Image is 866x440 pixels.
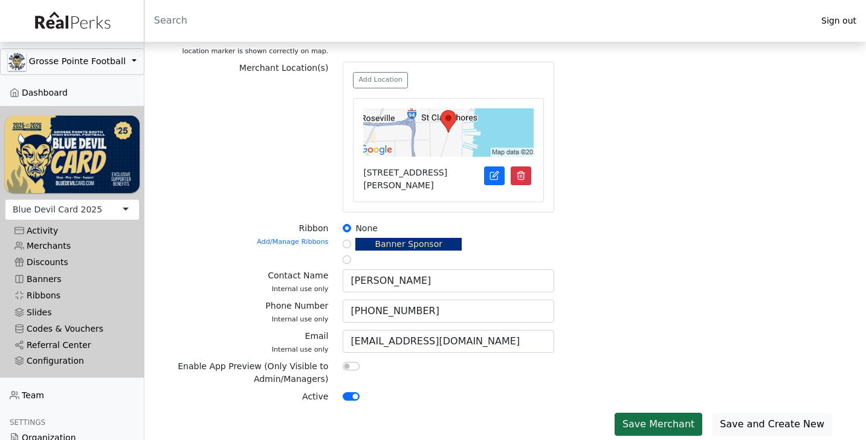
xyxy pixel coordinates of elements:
[239,62,329,74] label: Merchant Location(s)
[5,116,140,192] img: WvZzOez5OCqmO91hHZfJL7W2tJ07LbGMjwPPNJwI.png
[268,269,328,295] label: Contact Name
[355,238,462,251] label: Banner Sponsor
[265,300,328,325] label: Phone Number
[812,13,866,29] a: Sign out
[5,321,140,337] a: Codes & Vouchers
[272,315,329,323] span: Internal use only
[257,222,328,248] label: Ribbon
[173,360,329,386] label: Enable App Preview (Only Visible to Admin/Managers)
[257,238,328,246] a: Add/Manage Ribbons
[272,346,329,353] span: Internal use only
[10,418,45,427] span: Settings
[144,6,812,35] input: Search
[13,203,102,216] div: Blue Devil Card 2025
[5,238,140,254] a: Merchants
[363,108,534,157] img: staticmap
[302,390,328,403] label: Active
[28,7,115,34] img: real_perks_logo-01.svg
[353,72,408,88] button: Add Location
[5,254,140,271] a: Discounts
[615,413,702,436] button: Save Merchant
[712,413,832,436] button: Save and Create New
[15,226,130,236] div: Activity
[355,222,378,235] label: None
[272,330,329,355] label: Email
[356,166,479,192] div: [STREET_ADDRESS][PERSON_NAME]
[8,53,26,71] img: GAa1zriJJmkmu1qRtUwg8x1nQwzlKm3DoqW9UgYl.jpg
[5,271,140,287] a: Banners
[272,285,329,293] span: Internal use only
[15,356,130,366] div: Configuration
[5,287,140,304] a: Ribbons
[5,337,140,353] a: Referral Center
[5,304,140,320] a: Slides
